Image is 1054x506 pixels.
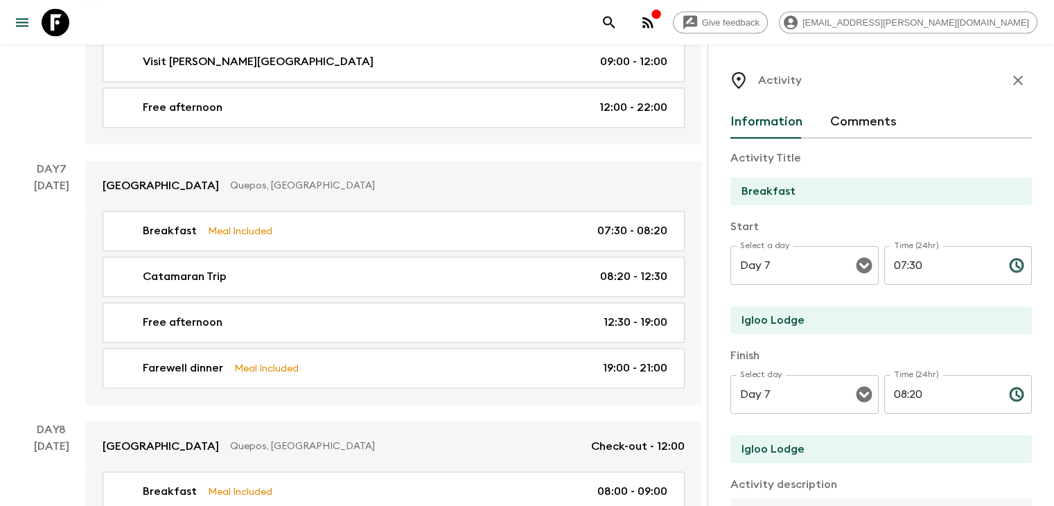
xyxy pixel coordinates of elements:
[8,8,36,36] button: menu
[86,421,701,471] a: [GEOGRAPHIC_DATA]Quepos, [GEOGRAPHIC_DATA]Check-out - 12:00
[730,306,1021,334] input: Start Location
[854,385,874,404] button: Open
[103,256,685,297] a: Catamaran Trip08:20 - 12:30
[103,438,219,455] p: [GEOGRAPHIC_DATA]
[103,87,685,128] a: Free afternoon12:00 - 22:00
[730,435,1021,463] input: End Location (leave blank if same as Start)
[591,438,685,455] p: Check-out - 12:00
[599,99,667,116] p: 12:00 - 22:00
[86,161,701,211] a: [GEOGRAPHIC_DATA]Quepos, [GEOGRAPHIC_DATA]
[143,314,222,331] p: Free afternoon
[103,348,685,388] a: Farewell dinnerMeal Included19:00 - 21:00
[730,105,802,139] button: Information
[103,211,685,251] a: BreakfastMeal Included07:30 - 08:20
[143,360,223,376] p: Farewell dinner
[894,240,939,252] label: Time (24hr)
[795,17,1037,28] span: [EMAIL_ADDRESS][PERSON_NAME][DOMAIN_NAME]
[604,314,667,331] p: 12:30 - 19:00
[730,218,1032,235] p: Start
[600,53,667,70] p: 09:00 - 12:00
[103,42,685,82] a: Visit [PERSON_NAME][GEOGRAPHIC_DATA]09:00 - 12:00
[143,483,197,500] p: Breakfast
[143,268,227,285] p: Catamaran Trip
[673,11,768,33] a: Give feedback
[740,240,789,252] label: Select a day
[1003,381,1030,408] button: Choose time, selected time is 8:20 AM
[234,360,299,376] p: Meal Included
[730,347,1032,364] p: Finish
[730,150,1032,166] p: Activity Title
[143,223,197,239] p: Breakfast
[208,223,272,238] p: Meal Included
[854,256,874,275] button: Open
[779,11,1037,33] div: [EMAIL_ADDRESS][PERSON_NAME][DOMAIN_NAME]
[597,223,667,239] p: 07:30 - 08:20
[894,369,939,381] label: Time (24hr)
[884,246,998,285] input: hh:mm
[1003,252,1030,279] button: Choose time, selected time is 7:30 AM
[600,268,667,285] p: 08:20 - 12:30
[143,99,222,116] p: Free afternoon
[103,177,219,194] p: [GEOGRAPHIC_DATA]
[730,476,1032,493] p: Activity description
[143,53,374,70] p: Visit [PERSON_NAME][GEOGRAPHIC_DATA]
[597,483,667,500] p: 08:00 - 09:00
[694,17,767,28] span: Give feedback
[17,421,86,438] p: Day 8
[830,105,897,139] button: Comments
[230,179,674,193] p: Quepos, [GEOGRAPHIC_DATA]
[17,161,86,177] p: Day 7
[730,177,1021,205] input: E.g Hozuagawa boat tour
[884,375,998,414] input: hh:mm
[103,302,685,342] a: Free afternoon12:30 - 19:00
[230,439,580,453] p: Quepos, [GEOGRAPHIC_DATA]
[208,484,272,499] p: Meal Included
[603,360,667,376] p: 19:00 - 21:00
[34,177,69,405] div: [DATE]
[758,72,802,89] p: Activity
[740,369,782,381] label: Select day
[595,8,623,36] button: search adventures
